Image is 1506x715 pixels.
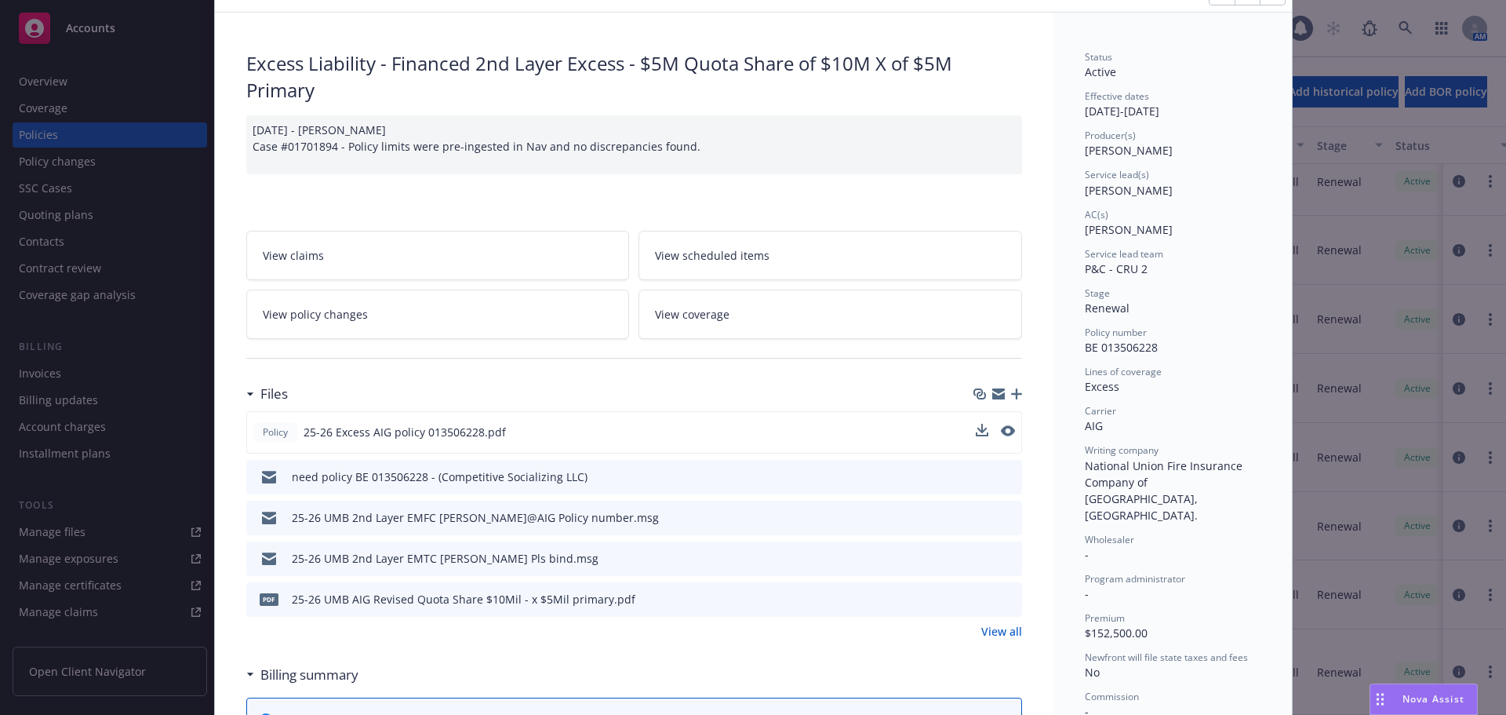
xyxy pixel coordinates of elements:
[1085,626,1148,640] span: $152,500.00
[260,665,358,685] h3: Billing summary
[1001,424,1015,440] button: preview file
[638,290,1022,339] a: View coverage
[1085,340,1158,355] span: BE 013506228
[1085,286,1110,300] span: Stage
[1370,684,1390,714] div: Drag to move
[246,384,288,404] div: Files
[246,665,358,685] div: Billing summary
[1085,183,1173,198] span: [PERSON_NAME]
[1402,692,1464,706] span: Nova Assist
[1085,50,1112,64] span: Status
[292,469,587,485] div: need policy BE 013506228 - (Competitive Socializing LLC)
[1085,222,1173,237] span: [PERSON_NAME]
[1085,611,1125,625] span: Premium
[260,425,291,440] span: Policy
[1085,365,1162,378] span: Lines of coverage
[1085,533,1134,546] span: Wholesaler
[246,231,630,280] a: View claims
[977,469,989,485] button: download file
[1085,261,1148,276] span: P&C - CRU 2
[1085,547,1089,562] span: -
[1085,572,1185,585] span: Program administrator
[260,593,278,605] span: pdf
[1085,89,1260,119] div: [DATE] - [DATE]
[1085,379,1119,394] span: Excess
[1085,458,1246,523] span: National Union Fire Insurance Company of [GEOGRAPHIC_DATA], [GEOGRAPHIC_DATA].
[1002,509,1016,526] button: preview file
[1002,591,1016,607] button: preview file
[977,550,989,567] button: download file
[1370,684,1478,715] button: Nova Assist
[977,509,989,526] button: download file
[981,623,1022,640] a: View all
[1085,404,1116,418] span: Carrier
[1085,143,1173,158] span: [PERSON_NAME]
[655,247,769,264] span: View scheduled items
[1085,64,1116,79] span: Active
[1085,208,1108,221] span: AC(s)
[292,591,635,607] div: 25-26 UMB AIG Revised Quota Share $10Mil - x $5Mil primary.pdf
[1085,89,1149,103] span: Effective dates
[655,306,729,323] span: View coverage
[1085,168,1149,181] span: Service lead(s)
[1085,326,1147,339] span: Policy number
[246,290,630,339] a: View policy changes
[263,247,324,264] span: View claims
[1085,247,1163,261] span: Service lead team
[304,424,506,440] span: 25-26 Excess AIG policy 013506228.pdf
[1002,550,1016,567] button: preview file
[263,306,368,323] span: View policy changes
[1085,301,1129,316] span: Renewal
[1085,651,1248,664] span: Newfront will file state taxes and fees
[1085,443,1159,457] span: Writing company
[292,509,659,526] div: 25-26 UMB 2nd Layer EMFC [PERSON_NAME]@AIG Policy number.msg
[1085,690,1139,703] span: Commission
[976,424,988,436] button: download file
[977,591,989,607] button: download file
[260,384,288,404] h3: Files
[638,231,1022,280] a: View scheduled items
[976,424,988,440] button: download file
[292,550,598,567] div: 25-26 UMB 2nd Layer EMTC [PERSON_NAME] Pls bind.msg
[1085,418,1103,433] span: AIG
[1085,586,1089,601] span: -
[246,115,1022,174] div: [DATE] - [PERSON_NAME] Case #01701894 - Policy limits were pre-ingested in Nav and no discrepanci...
[1002,469,1016,485] button: preview file
[1001,425,1015,436] button: preview file
[246,50,1022,103] div: Excess Liability - Financed 2nd Layer Excess - $5M Quota Share of $10M X of $5M Primary
[1085,665,1100,680] span: No
[1085,129,1136,142] span: Producer(s)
